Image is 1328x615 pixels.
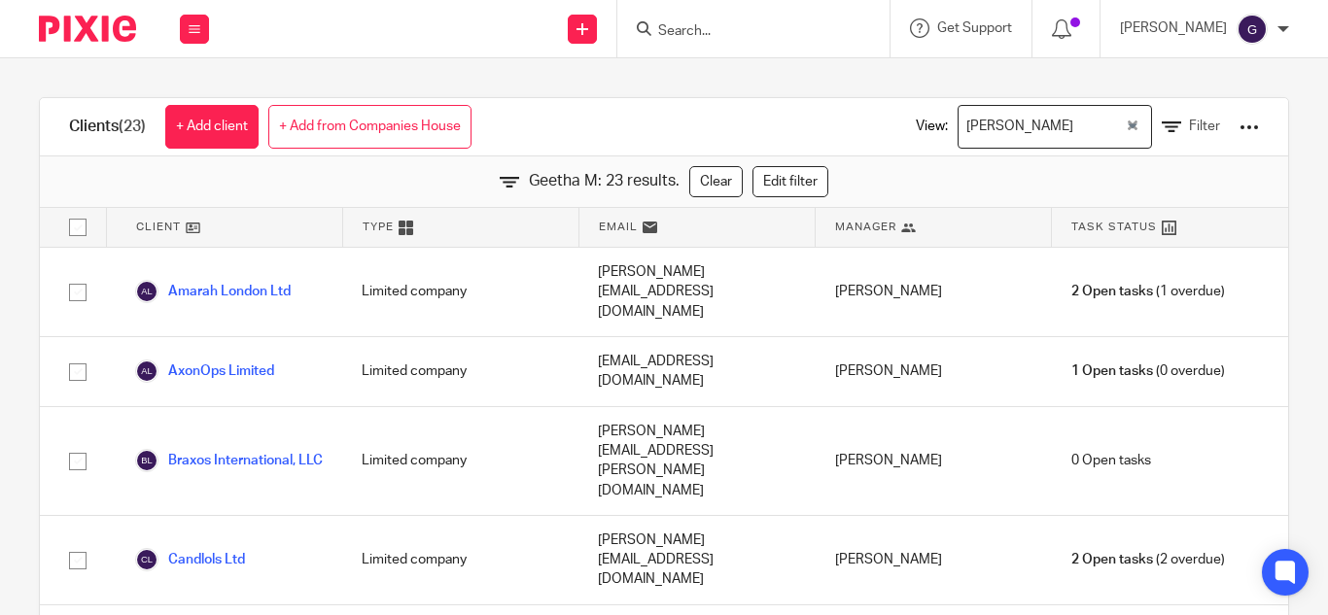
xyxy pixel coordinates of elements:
img: svg%3E [1237,14,1268,45]
span: 2 Open tasks [1071,550,1153,569]
span: Geetha M: 23 results. [529,170,680,192]
input: Select all [59,209,96,246]
a: + Add client [165,105,259,149]
img: Pixie [39,16,136,42]
a: Braxos International, LLC [135,449,323,472]
a: Edit filter [752,166,828,197]
div: Search for option [958,105,1152,149]
span: Email [599,219,638,235]
img: svg%3E [135,548,158,571]
span: [PERSON_NAME] [962,110,1078,144]
a: AxonOps Limited [135,359,274,383]
img: svg%3E [135,359,158,383]
img: svg%3E [135,449,158,472]
span: Task Status [1071,219,1157,235]
a: Candlols Ltd [135,548,245,571]
div: Limited company [342,407,578,515]
input: Search for option [1080,110,1123,144]
a: + Add from Companies House [268,105,472,149]
div: Limited company [342,516,578,604]
a: Amarah London Ltd [135,280,291,303]
div: [EMAIL_ADDRESS][DOMAIN_NAME] [578,337,815,406]
span: (0 overdue) [1071,361,1225,381]
div: [PERSON_NAME][EMAIL_ADDRESS][DOMAIN_NAME] [578,248,815,336]
a: Clear [689,166,743,197]
div: [PERSON_NAME] [816,337,1052,406]
span: Type [363,219,394,235]
span: Manager [835,219,896,235]
p: [PERSON_NAME] [1120,18,1227,38]
div: [PERSON_NAME] [816,248,1052,336]
span: Filter [1189,120,1220,133]
span: (1 overdue) [1071,282,1225,301]
span: 2 Open tasks [1071,282,1153,301]
span: 1 Open tasks [1071,361,1153,381]
div: [PERSON_NAME] [816,407,1052,515]
button: Clear Selected [1128,120,1137,135]
div: [PERSON_NAME][EMAIL_ADDRESS][PERSON_NAME][DOMAIN_NAME] [578,407,815,515]
span: Get Support [937,21,1012,35]
div: View: [887,98,1259,155]
div: [PERSON_NAME] [816,516,1052,604]
span: (2 overdue) [1071,550,1225,569]
div: [PERSON_NAME][EMAIL_ADDRESS][DOMAIN_NAME] [578,516,815,604]
input: Search [656,23,831,41]
img: svg%3E [135,280,158,303]
span: (23) [119,119,146,134]
h1: Clients [69,117,146,137]
span: Client [136,219,181,235]
div: Limited company [342,337,578,406]
div: Limited company [342,248,578,336]
span: 0 Open tasks [1071,451,1151,470]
